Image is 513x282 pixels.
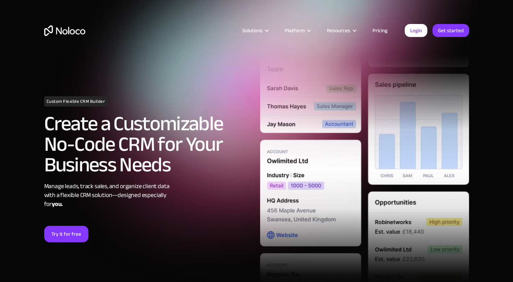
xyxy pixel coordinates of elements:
div: Platform [276,26,318,35]
div: Resources [327,26,350,35]
div: Resources [318,26,364,35]
div: Manage leads, track sales, and organize client data with a flexible CRM solution—designed especia... [44,182,253,209]
a: home [44,25,85,36]
div: Solutions [242,26,262,35]
a: Get started [432,24,469,37]
div: Platform [285,26,305,35]
h2: Create a Customizable No-Code CRM for Your Business Needs [44,113,253,175]
a: Try it for free [44,226,88,242]
a: Pricing [364,26,396,35]
h1: Custom Flexible CRM Builder [44,96,108,107]
strong: you. [52,198,63,210]
a: Login [405,24,427,37]
div: Solutions [234,26,276,35]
